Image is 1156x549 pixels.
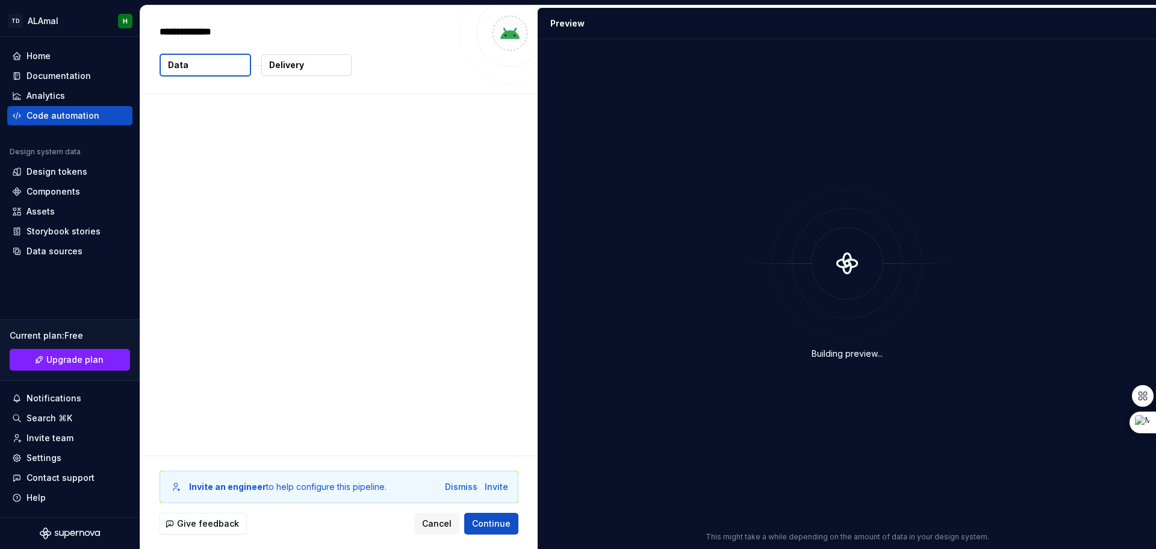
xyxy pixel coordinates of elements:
div: Storybook stories [26,225,101,237]
div: Code automation [26,110,99,122]
a: Home [7,46,132,66]
button: TDALAmalH [2,8,137,34]
div: TD [8,14,23,28]
button: Search ⌘K [7,409,132,428]
span: Continue [472,518,511,530]
div: Notifications [26,392,81,404]
div: Design tokens [26,166,87,178]
div: Current plan : Free [10,330,130,342]
button: Dismiss [445,481,477,493]
button: Give feedback [160,513,247,535]
p: Data [168,59,188,71]
div: Analytics [26,90,65,102]
button: Cancel [414,513,459,535]
button: Continue [464,513,518,535]
div: Design system data [10,147,81,157]
a: Upgrade plan [10,349,130,371]
button: Invite [485,481,508,493]
span: Cancel [422,518,452,530]
span: Give feedback [177,518,239,530]
p: This might take a while depending on the amount of data in your design system. [706,532,989,542]
a: Data sources [7,242,132,261]
a: Analytics [7,86,132,105]
a: Code automation [7,106,132,125]
div: Help [26,492,46,504]
button: Delivery [261,54,352,76]
a: Invite team [7,428,132,448]
a: Documentation [7,66,132,86]
div: Settings [26,452,61,464]
div: Assets [26,205,55,218]
div: Components [26,186,80,198]
button: Data [160,54,251,77]
a: Settings [7,448,132,468]
div: H [123,16,128,26]
p: Delivery [269,59,304,71]
div: Contact support [26,472,95,484]
div: Data sources [26,245,82,257]
div: Documentation [26,70,91,82]
div: to help configure this pipeline. [189,481,387,493]
a: Design tokens [7,162,132,181]
a: Assets [7,202,132,221]
div: Preview [550,17,585,30]
button: Help [7,488,132,507]
b: Invite an engineer [189,482,266,492]
div: Invite team [26,432,73,444]
div: ALAmal [28,15,58,27]
a: Storybook stories [7,222,132,241]
svg: Supernova Logo [40,527,100,539]
a: Components [7,182,132,201]
button: Contact support [7,468,132,488]
div: Home [26,50,51,62]
div: Search ⌘K [26,412,72,424]
button: Notifications [7,389,132,408]
span: Upgrade plan [46,354,104,366]
div: Building preview... [812,348,883,360]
